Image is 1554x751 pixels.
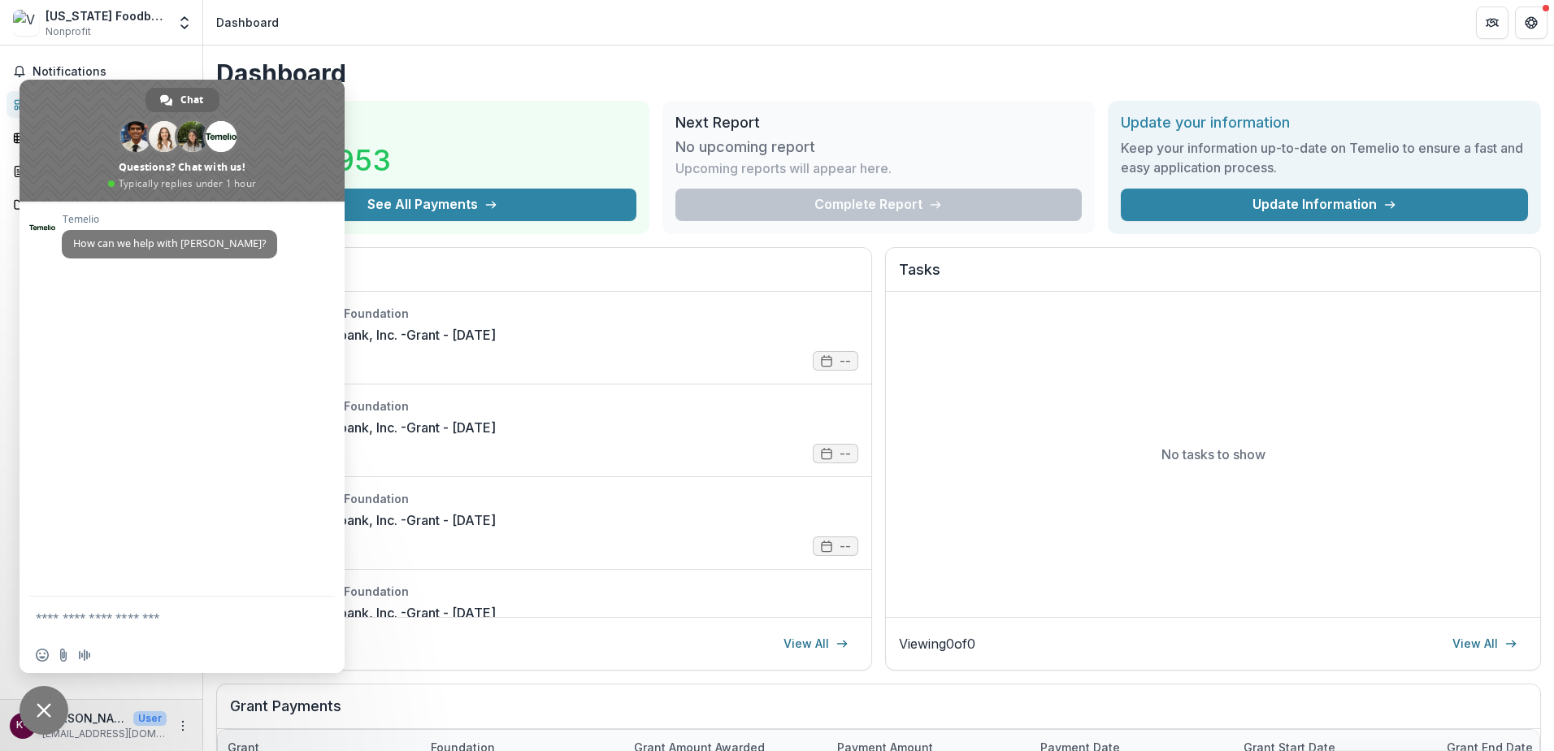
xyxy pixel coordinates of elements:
[675,114,1083,132] h2: Next Report
[7,158,196,184] a: Proposals
[133,711,167,726] p: User
[62,214,277,225] span: Temelio
[33,65,189,79] span: Notifications
[675,138,815,156] h3: No upcoming report
[230,697,1527,728] h2: Grant Payments
[7,191,196,218] a: Documents
[173,7,196,39] button: Open entity switcher
[774,631,858,657] a: View All
[899,634,975,653] p: Viewing 0 of 0
[20,686,68,735] a: Close chat
[46,7,167,24] div: [US_STATE] Foodbank, Inc.
[1121,138,1528,177] h3: Keep your information up-to-date on Temelio to ensure a fast and easy application process.
[42,727,167,741] p: [EMAIL_ADDRESS][DOMAIN_NAME]
[1121,114,1528,132] h2: Update your information
[229,114,636,132] h2: Total Awarded
[173,716,193,736] button: More
[57,649,70,662] span: Send a file
[78,649,91,662] span: Audio message
[230,261,858,292] h2: Proposals
[7,91,196,118] a: Dashboard
[1443,631,1527,657] a: View All
[16,720,29,731] div: Kate Steward <ksteward@vtfoodbank.org>
[230,418,496,437] a: [US_STATE] Foodbank, Inc. -Grant - [DATE]
[1515,7,1547,39] button: Get Help
[1476,7,1508,39] button: Partners
[230,325,496,345] a: [US_STATE] Foodbank, Inc. -Grant - [DATE]
[42,710,127,727] p: [PERSON_NAME] <[EMAIL_ADDRESS][DOMAIN_NAME]>
[36,597,296,637] textarea: Compose your message...
[7,124,196,151] a: Tasks
[675,158,892,178] p: Upcoming reports will appear here.
[899,261,1527,292] h2: Tasks
[1121,189,1528,221] a: Update Information
[210,11,285,34] nav: breadcrumb
[230,510,496,530] a: [US_STATE] Foodbank, Inc. -Grant - [DATE]
[7,59,196,85] button: Notifications
[145,88,219,112] a: Chat
[13,10,39,36] img: Vermont Foodbank, Inc.
[216,59,1541,88] h1: Dashboard
[230,603,496,623] a: [US_STATE] Foodbank, Inc. -Grant - [DATE]
[36,649,49,662] span: Insert an emoji
[46,24,91,39] span: Nonprofit
[73,237,266,250] span: How can we help with [PERSON_NAME]?
[216,14,279,31] div: Dashboard
[180,88,203,112] span: Chat
[1161,445,1265,464] p: No tasks to show
[229,189,636,221] button: See All Payments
